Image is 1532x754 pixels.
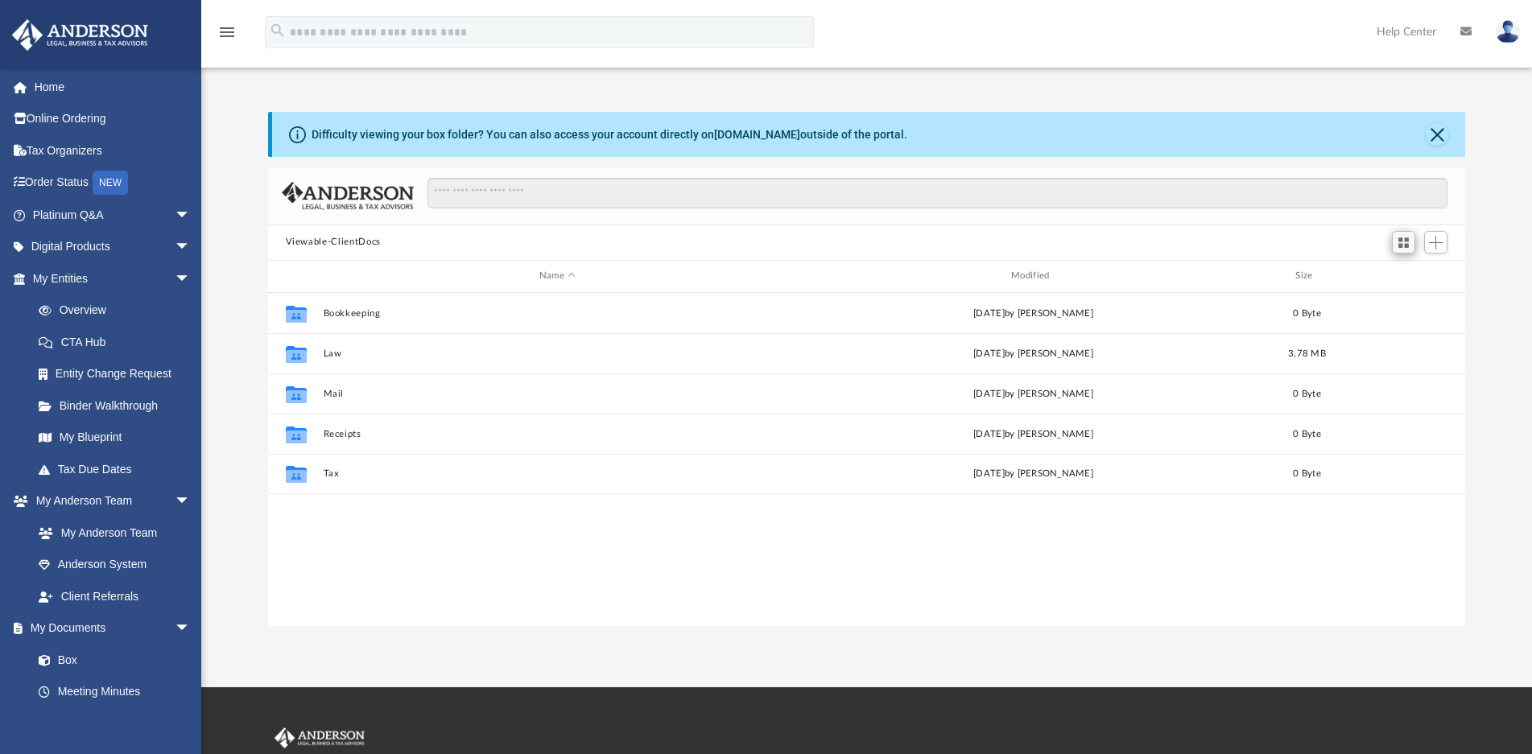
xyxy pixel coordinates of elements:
button: Mail [323,389,791,399]
img: Anderson Advisors Platinum Portal [271,727,368,748]
div: [DATE] by [PERSON_NAME] [799,306,1267,320]
span: 3.78 MB [1288,348,1326,357]
div: id [1346,269,1459,283]
span: 0 Byte [1293,308,1321,317]
div: Size [1274,269,1339,283]
a: Box [23,644,199,676]
button: Bookkeeping [323,308,791,319]
span: 0 Byte [1293,389,1321,398]
a: Online Ordering [11,103,215,135]
img: Anderson Advisors Platinum Portal [7,19,153,51]
div: Name [322,269,791,283]
a: Overview [23,295,215,327]
a: Meeting Minutes [23,676,207,708]
a: Entity Change Request [23,358,215,390]
button: Receipts [323,429,791,439]
img: User Pic [1496,20,1520,43]
div: id [275,269,315,283]
a: My Documentsarrow_drop_down [11,612,207,645]
a: My Anderson Teamarrow_drop_down [11,485,207,517]
span: 0 Byte [1293,469,1321,478]
div: NEW [93,171,128,195]
div: grid [268,293,1466,626]
a: CTA Hub [23,326,215,358]
div: Difficulty viewing your box folder? You can also access your account directly on outside of the p... [312,126,907,143]
a: My Anderson Team [23,517,199,549]
button: Viewable-ClientDocs [286,235,381,249]
a: Order StatusNEW [11,167,215,200]
button: Tax [323,468,791,479]
a: Client Referrals [23,580,207,612]
a: Platinum Q&Aarrow_drop_down [11,199,215,231]
i: menu [217,23,237,42]
a: menu [217,31,237,42]
span: arrow_drop_down [175,262,207,295]
div: [DATE] by [PERSON_NAME] [799,426,1267,441]
i: search [269,22,287,39]
a: [DOMAIN_NAME] [714,128,800,141]
span: arrow_drop_down [175,612,207,645]
a: Anderson System [23,549,207,581]
div: Modified [799,269,1268,283]
a: Tax Due Dates [23,453,215,485]
span: arrow_drop_down [175,199,207,232]
span: arrow_drop_down [175,231,207,264]
a: Binder Walkthrough [23,389,215,422]
div: [DATE] by [PERSON_NAME] [799,467,1267,481]
span: arrow_drop_down [175,485,207,518]
button: Switch to Grid View [1392,231,1416,253]
a: Tax Organizers [11,134,215,167]
a: Digital Productsarrow_drop_down [11,231,215,263]
div: [DATE] by [PERSON_NAME] [799,346,1267,361]
button: Add [1424,231,1448,253]
span: 0 Byte [1293,429,1321,438]
a: Home [11,71,215,103]
a: My Entitiesarrow_drop_down [11,262,215,295]
button: Close [1426,123,1448,146]
a: My Blueprint [23,422,207,454]
button: Law [323,348,791,359]
div: [DATE] by [PERSON_NAME] [799,386,1267,401]
input: Search files and folders [427,178,1447,208]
